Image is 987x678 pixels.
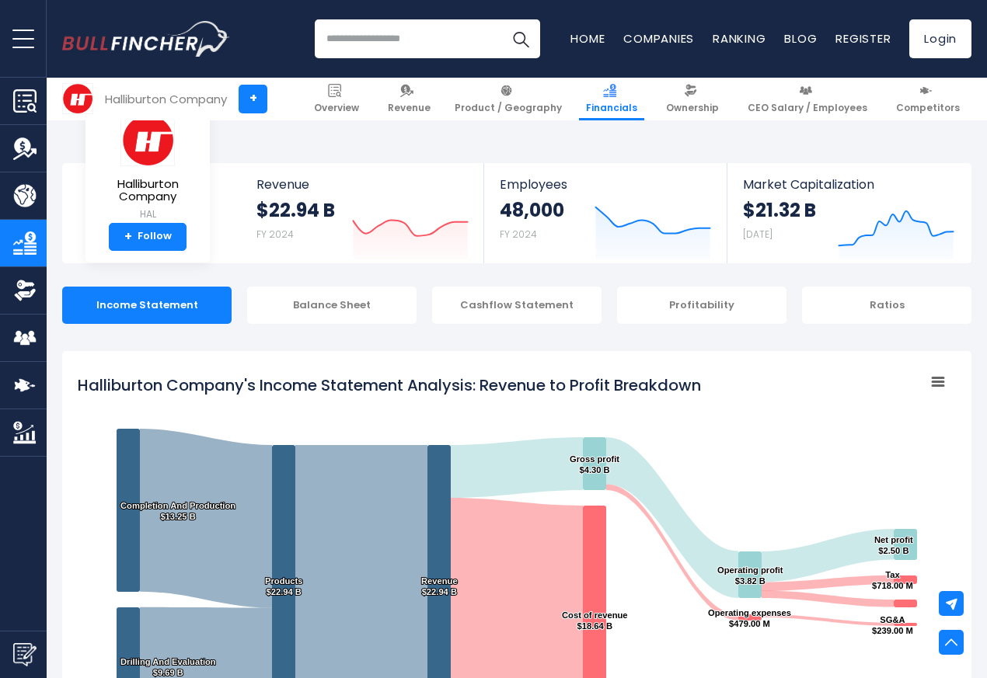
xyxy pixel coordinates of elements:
[448,78,569,120] a: Product / Geography
[120,657,216,677] text: Drilling And Evaluation $9.69 B
[98,178,197,203] span: Halliburton Company
[124,230,132,244] strong: +
[623,30,694,47] a: Companies
[62,287,232,324] div: Income Statement
[241,163,484,263] a: Revenue $22.94 B FY 2024
[265,576,303,596] text: Products $22.94 B
[748,102,867,114] span: CEO Salary / Employees
[421,576,458,596] text: Revenue $22.94 B
[484,163,726,263] a: Employees 48,000 FY 2024
[455,102,562,114] span: Product / Geography
[256,228,294,241] small: FY 2024
[570,30,605,47] a: Home
[659,78,726,120] a: Ownership
[98,207,197,221] small: HAL
[120,501,235,521] text: Completion And Production $13.25 B
[717,565,783,586] text: Operating profit $3.82 B
[872,615,913,635] text: SG&A $239.00 M
[784,30,817,47] a: Blog
[62,21,229,57] a: Go to homepage
[13,279,37,302] img: Ownership
[256,198,335,222] strong: $22.94 B
[62,21,230,57] img: Bullfincher logo
[381,78,438,120] a: Revenue
[78,374,701,396] tspan: Halliburton Company's Income Statement Analysis: Revenue to Profit Breakdown
[909,19,971,58] a: Login
[743,198,816,222] strong: $21.32 B
[579,78,644,120] a: Financials
[708,608,791,628] text: Operating expenses $479.00 M
[501,19,540,58] button: Search
[314,102,359,114] span: Overview
[500,177,710,192] span: Employees
[307,78,366,120] a: Overview
[500,198,564,222] strong: 48,000
[120,114,175,166] img: HAL logo
[872,570,913,590] text: Tax $718.00 M
[802,287,971,324] div: Ratios
[570,454,619,475] text: Gross profit $4.30 B
[500,228,537,241] small: FY 2024
[562,610,628,631] text: Cost of revenue $18.64 B
[713,30,766,47] a: Ranking
[432,287,602,324] div: Cashflow Statement
[741,78,874,120] a: CEO Salary / Employees
[105,90,227,108] div: Halliburton Company
[727,163,970,263] a: Market Capitalization $21.32 B [DATE]
[896,102,960,114] span: Competitors
[586,102,637,114] span: Financials
[835,30,891,47] a: Register
[889,78,967,120] a: Competitors
[617,287,786,324] div: Profitability
[239,85,267,113] a: +
[97,113,198,223] a: Halliburton Company HAL
[743,177,954,192] span: Market Capitalization
[63,84,92,113] img: HAL logo
[109,223,187,251] a: +Follow
[874,535,913,555] text: Net profit $2.50 B
[743,228,773,241] small: [DATE]
[666,102,719,114] span: Ownership
[256,177,469,192] span: Revenue
[247,287,417,324] div: Balance Sheet
[388,102,431,114] span: Revenue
